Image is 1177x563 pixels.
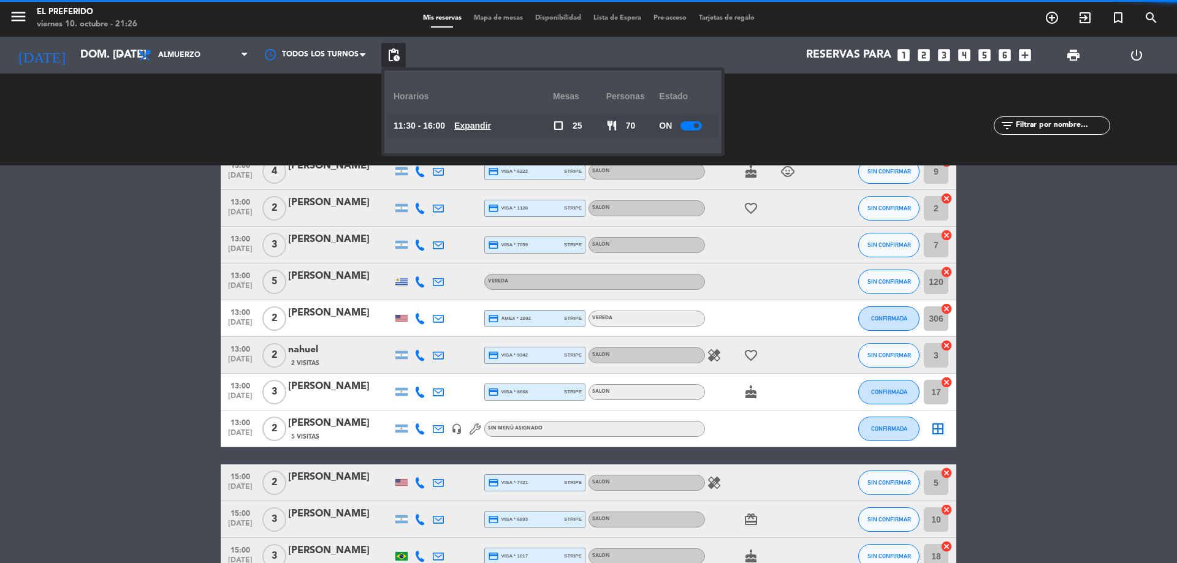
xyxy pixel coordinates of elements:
[262,196,286,221] span: 2
[37,6,137,18] div: El Preferido
[806,49,891,61] span: Reservas para
[1015,119,1110,132] input: Filtrar por nombre...
[659,80,712,113] div: Estado
[940,339,953,352] i: cancel
[488,166,528,177] span: visa * 6222
[488,551,499,562] i: credit_card
[225,172,256,186] span: [DATE]
[454,121,491,130] u: Expandir
[871,425,907,432] span: CONFIRMADA
[225,483,256,497] span: [DATE]
[936,47,952,63] i: looks_3
[858,507,920,532] button: SIN CONFIRMAR
[564,515,582,523] span: stripe
[647,15,693,21] span: Pre-acceso
[488,313,499,324] i: credit_card
[977,47,992,63] i: looks_5
[288,506,392,522] div: [PERSON_NAME]
[417,15,468,21] span: Mis reservas
[592,316,612,320] span: VEREDA
[858,343,920,368] button: SIN CONFIRMAR
[225,304,256,319] span: 13:00
[488,551,528,562] span: visa * 1017
[9,7,28,26] i: menu
[468,15,529,21] span: Mapa de mesas
[225,194,256,208] span: 13:00
[262,417,286,441] span: 2
[288,305,392,321] div: [PERSON_NAME]
[1078,10,1092,25] i: exit_to_app
[940,540,953,553] i: cancel
[9,7,28,30] button: menu
[659,119,672,133] span: ON
[858,470,920,495] button: SIN CONFIRMAR
[288,195,392,211] div: [PERSON_NAME]
[488,387,499,398] i: credit_card
[386,48,401,62] span: pending_actions
[225,282,256,296] span: [DATE]
[288,415,392,431] div: [PERSON_NAME]
[529,15,587,21] span: Disponibilidad
[262,233,286,257] span: 3
[262,270,286,294] span: 5
[592,516,610,521] span: SALON
[564,388,582,396] span: stripe
[225,341,256,355] span: 13:00
[488,203,499,214] i: credit_card
[488,350,528,361] span: visa * 9342
[488,387,528,398] span: visa * 8668
[564,167,582,175] span: stripe
[488,240,499,251] i: credit_card
[262,507,286,532] span: 3
[858,417,920,441] button: CONFIRMADA
[867,205,911,211] span: SIN CONFIRMAR
[940,504,953,516] i: cancel
[1111,10,1126,25] i: turned_in_not
[394,119,445,133] span: 11:30 - 16:00
[867,278,911,285] span: SIN CONFIRMAR
[940,303,953,315] i: cancel
[744,201,758,216] i: favorite_border
[871,388,907,395] span: CONFIRMADA
[940,376,953,388] i: cancel
[488,477,528,488] span: visa * 7421
[858,233,920,257] button: SIN CONFIRMAR
[858,196,920,221] button: SIN CONFIRMAR
[867,553,911,559] span: SIN CONFIRMAR
[931,421,945,436] i: border_all
[592,553,610,558] span: SALON
[288,469,392,485] div: [PERSON_NAME]
[488,313,531,324] span: amex * 2002
[592,205,610,210] span: SALON
[262,380,286,404] span: 3
[288,342,392,358] div: nahuel
[1000,118,1015,133] i: filter_list
[940,467,953,479] i: cancel
[488,514,528,525] span: visa * 6893
[262,343,286,368] span: 2
[488,477,499,488] i: credit_card
[288,379,392,395] div: [PERSON_NAME]
[707,348,722,363] i: healing
[564,204,582,212] span: stripe
[262,159,286,184] span: 4
[564,478,582,486] span: stripe
[291,432,319,442] span: 5 Visitas
[225,245,256,259] span: [DATE]
[564,552,582,560] span: stripe
[626,119,636,133] span: 70
[744,164,758,179] i: cake
[573,119,582,133] span: 25
[606,80,660,113] div: personas
[553,80,606,113] div: Mesas
[940,229,953,241] i: cancel
[744,348,758,363] i: favorite_border
[693,15,761,21] span: Tarjetas de regalo
[225,268,256,282] span: 13:00
[592,480,610,485] span: SALON
[225,319,256,333] span: [DATE]
[858,270,920,294] button: SIN CONFIRMAR
[587,15,647,21] span: Lista de Espera
[1144,10,1159,25] i: search
[858,380,920,404] button: CONFIRMADA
